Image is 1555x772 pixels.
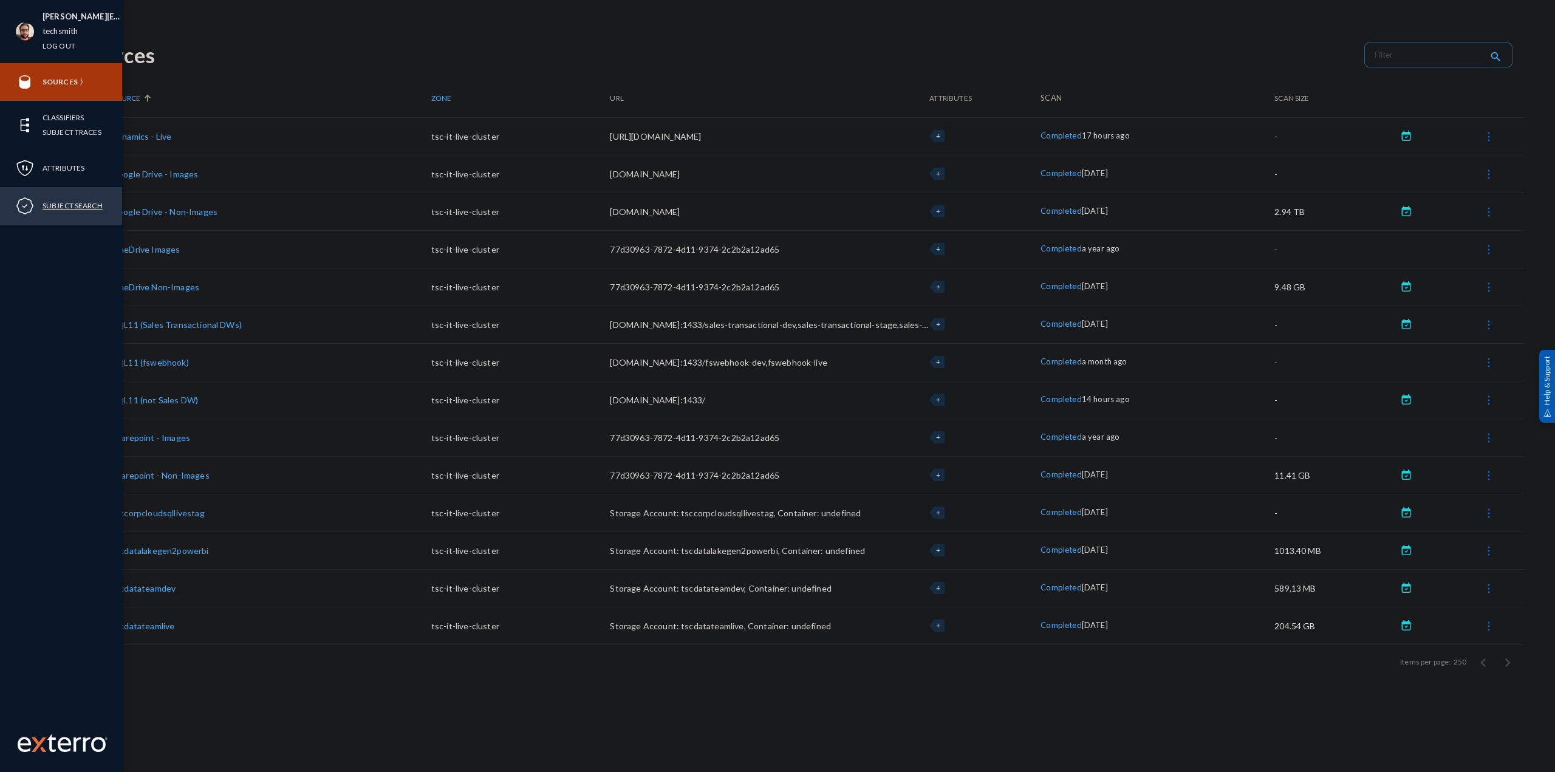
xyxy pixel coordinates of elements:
[16,22,34,41] img: 4ef91cf57f1b271062fbd3b442c6b465
[43,111,84,125] a: Classifiers
[112,282,199,292] a: OneDrive Non-Images
[1483,545,1495,557] img: icon-more.svg
[16,197,34,215] img: icon-compliance.svg
[1041,319,1081,329] span: Completed
[431,193,610,230] td: tsc-it-live-cluster
[936,508,940,516] span: +
[1274,569,1396,607] td: 589.13 MB
[1483,507,1495,519] img: icon-more.svg
[1082,244,1120,253] span: a year ago
[936,395,940,403] span: +
[1274,155,1396,193] td: -
[610,319,989,330] span: [DOMAIN_NAME]:1433/sales-transactional-dev,sales-transactional-stage,sales-transactional-live
[1274,418,1396,456] td: -
[1082,131,1130,140] span: 17 hours ago
[1041,357,1081,366] span: Completed
[1483,281,1495,293] img: icon-more.svg
[1082,281,1108,291] span: [DATE]
[1274,381,1396,418] td: -
[1483,582,1495,595] img: icon-more.svg
[1375,46,1482,64] input: Filter
[431,569,610,607] td: tsc-it-live-cluster
[1274,607,1396,644] td: 204.54 GB
[936,245,940,253] span: +
[1483,168,1495,180] img: icon-more.svg
[610,244,779,254] span: 77d30963-7872-4d11-9374-2c2b2a12ad65
[1495,650,1520,674] button: Next page
[16,159,34,177] img: icon-policies.svg
[431,494,610,531] td: tsc-it-live-cluster
[1274,306,1396,343] td: -
[936,207,940,215] span: +
[1274,494,1396,531] td: -
[936,132,940,140] span: +
[112,545,209,556] a: tscdatalakegen2powerbi
[610,131,701,142] span: [URL][DOMAIN_NAME]
[1274,456,1396,494] td: 11.41 GB
[610,545,865,556] span: Storage Account: tscdatalakegen2powerbi, Container: undefined
[112,508,205,518] a: tsccorpcloudsqllivestag
[1483,131,1495,143] img: icon-more.svg
[1274,343,1396,381] td: -
[1041,244,1081,253] span: Completed
[1082,357,1127,366] span: a month ago
[1041,93,1062,103] span: Scan
[431,531,610,569] td: tsc-it-live-cluster
[1082,582,1108,592] span: [DATE]
[1041,206,1081,216] span: Completed
[112,94,431,103] div: Source
[16,116,34,134] img: icon-elements.svg
[80,43,1352,67] div: Sources
[43,10,122,24] li: [PERSON_NAME][EMAIL_ADDRESS][DOMAIN_NAME]
[1082,470,1108,479] span: [DATE]
[112,207,217,217] a: Google Drive - Non-Images
[1400,657,1451,668] div: Items per page:
[1483,319,1495,331] img: icon-more.svg
[610,470,779,480] span: 77d30963-7872-4d11-9374-2c2b2a12ad65
[1041,582,1081,592] span: Completed
[936,546,940,554] span: +
[431,418,610,456] td: tsc-it-live-cluster
[1082,545,1108,555] span: [DATE]
[1082,620,1108,630] span: [DATE]
[1483,432,1495,444] img: icon-more.svg
[1041,394,1081,404] span: Completed
[112,583,176,593] a: tscdatateamdev
[936,320,940,328] span: +
[610,207,680,217] span: [DOMAIN_NAME]
[936,282,940,290] span: +
[610,432,779,443] span: 77d30963-7872-4d11-9374-2c2b2a12ad65
[1041,281,1081,291] span: Completed
[610,94,623,103] span: URL
[112,357,189,367] a: SQL11 (fswebhook)
[1543,409,1551,417] img: help_support.svg
[1488,49,1503,66] mat-icon: search
[112,94,140,103] span: Source
[610,508,861,518] span: Storage Account: tsccorpcloudsqllivestag, Container: undefined
[112,319,242,330] a: SQL11 (Sales Transactional DWs)
[936,471,940,479] span: +
[112,395,198,405] a: SQL11 (not Sales DW)
[936,584,940,592] span: +
[1082,206,1108,216] span: [DATE]
[1041,168,1081,178] span: Completed
[610,395,705,405] span: [DOMAIN_NAME]:1433/
[112,169,198,179] a: Google Drive - Images
[431,607,610,644] td: tsc-it-live-cluster
[1483,470,1495,482] img: icon-more.svg
[936,358,940,366] span: +
[1454,657,1466,668] div: 250
[610,357,827,367] span: [DOMAIN_NAME]:1433/fswebhook-dev,fswebhook-live
[1082,319,1108,329] span: [DATE]
[43,199,103,213] a: Subject Search
[16,73,34,91] img: icon-sources.svg
[18,734,108,752] img: exterro-work-mark.svg
[43,125,101,139] a: Subject Traces
[1483,206,1495,218] img: icon-more.svg
[1274,230,1396,268] td: -
[112,470,210,480] a: Sharepoint - Non-Images
[1082,168,1108,178] span: [DATE]
[1274,94,1309,103] span: Scan Size
[32,737,46,752] img: exterro-logo.svg
[431,117,610,155] td: tsc-it-live-cluster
